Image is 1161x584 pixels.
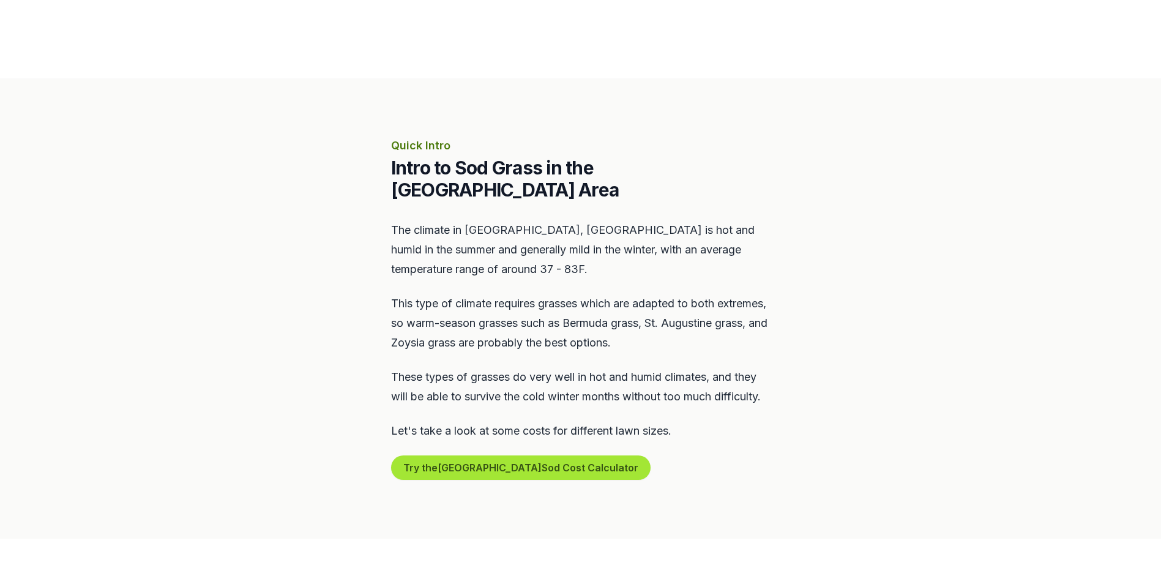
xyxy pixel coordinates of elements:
[391,367,771,406] p: These types of grasses do very well in hot and humid climates, and they will be able to survive t...
[391,294,771,353] p: This type of climate requires grasses which are adapted to both extremes, so warm-season grasses ...
[391,157,771,201] h2: Intro to Sod Grass in the [GEOGRAPHIC_DATA] Area
[391,220,771,279] p: The climate in [GEOGRAPHIC_DATA], [GEOGRAPHIC_DATA] is hot and humid in the summer and generally ...
[391,421,771,441] p: Let's take a look at some costs for different lawn sizes.
[391,455,651,480] button: Try the[GEOGRAPHIC_DATA]Sod Cost Calculator
[391,137,771,154] p: Quick Intro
